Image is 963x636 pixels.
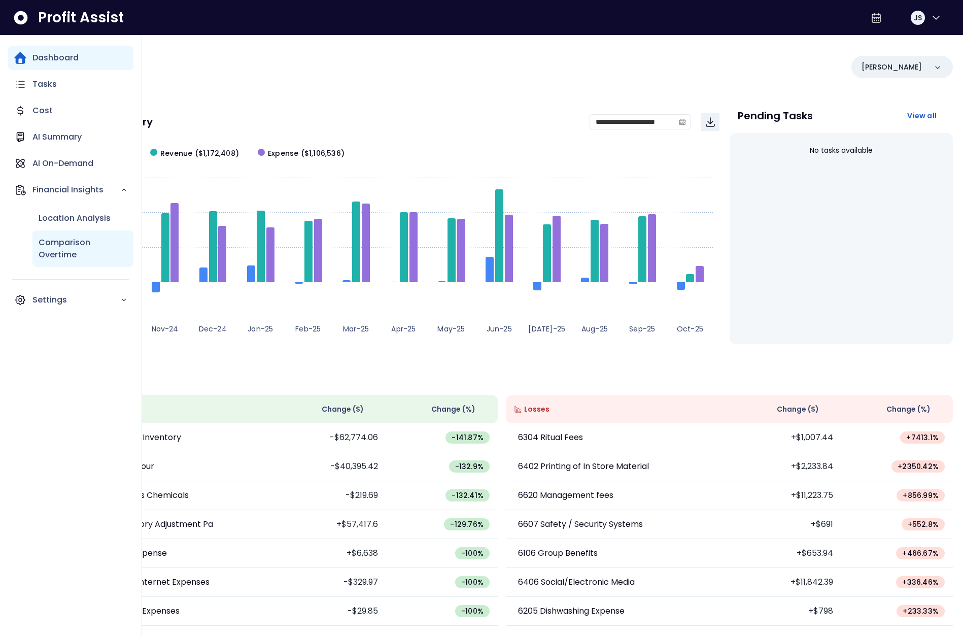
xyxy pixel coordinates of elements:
span: Expense ($1,106,536) [268,148,345,159]
span: Profit Assist [38,9,124,27]
p: 6402 Printing of In Store Material [518,460,649,473]
td: +$1,007.44 [730,423,841,452]
td: +$691 [730,510,841,539]
span: + 336.46 % [902,577,939,587]
span: + 856.99 % [903,490,939,500]
text: Oct-25 [677,324,703,334]
text: May-25 [437,324,465,334]
p: AI Summary [32,131,82,143]
span: + 2350.42 % [898,461,939,472]
td: +$11,223.75 [730,481,841,510]
td: -$329.97 [274,568,386,597]
span: + 466.67 % [902,548,939,558]
text: Jan-25 [248,324,273,334]
td: -$219.69 [274,481,386,510]
p: 6106 Group Benefits [518,547,598,559]
p: AI On-Demand [32,157,93,170]
p: 6304 Ritual Fees [518,431,583,444]
span: Change (%) [431,404,475,415]
text: Apr-25 [391,324,416,334]
p: Location Analysis [39,212,111,224]
span: Change (%) [886,404,931,415]
span: -132.9 % [455,461,484,472]
span: -132.41 % [452,490,484,500]
td: -$29.85 [274,597,386,626]
td: +$6,638 [274,539,386,568]
td: -$62,774.06 [274,423,386,452]
td: +$2,233.84 [730,452,841,481]
text: Jun-25 [487,324,512,334]
button: Download [701,113,719,131]
span: -141.87 % [452,432,484,443]
span: View all [907,111,937,121]
p: 6620 Management fees [518,489,613,501]
div: No tasks available [738,137,945,164]
p: Wins & Losses [51,373,953,383]
span: + 7413.1 % [906,432,939,443]
p: 6406 Social/Electronic Media [518,576,635,588]
text: Mar-25 [343,324,369,334]
text: Nov-24 [152,324,179,334]
td: +$798 [730,597,841,626]
text: Dec-24 [199,324,227,334]
p: Settings [32,294,120,306]
td: -$40,395.42 [274,452,386,481]
span: + 552.8 % [908,519,939,529]
text: [DATE]-25 [528,324,565,334]
text: Feb-25 [295,324,321,334]
p: Dashboard [32,52,79,64]
p: 6607 Safety / Security Systems [518,518,643,530]
p: Cost [32,105,53,117]
span: -100 % [461,606,484,616]
p: Pending Tasks [738,111,813,121]
span: -129.76 % [450,519,484,529]
text: Aug-25 [581,324,608,334]
span: Change ( $ ) [322,404,364,415]
p: Tasks [32,78,57,90]
p: [PERSON_NAME] [862,62,922,73]
td: +$653.94 [730,539,841,568]
svg: calendar [679,118,686,125]
span: -100 % [461,548,484,558]
span: JS [914,13,922,23]
span: Losses [524,404,549,415]
text: Sep-25 [629,324,655,334]
p: Comparison Overtime [39,237,127,261]
p: Financial Insights [32,184,120,196]
p: 6205 Dishwashing Expense [518,605,625,617]
span: Change ( $ ) [777,404,819,415]
td: +$57,417.6 [274,510,386,539]
span: -100 % [461,577,484,587]
span: + 233.33 % [903,606,939,616]
span: Revenue ($1,172,408) [160,148,239,159]
td: +$11,842.39 [730,568,841,597]
button: View all [899,107,945,125]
